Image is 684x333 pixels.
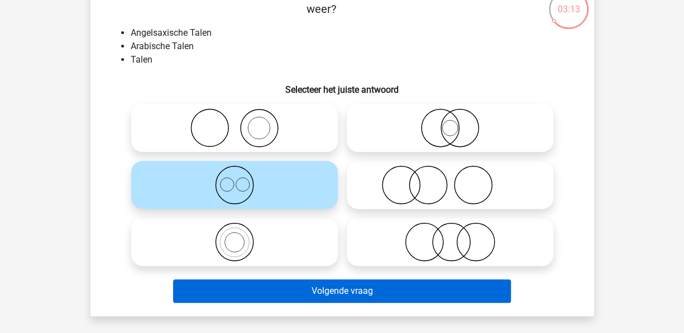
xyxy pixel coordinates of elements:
[173,279,511,303] button: Volgende vraag
[131,53,576,66] li: Talen
[131,26,576,40] li: Angelsaxische Talen
[108,75,576,95] h6: Selecteer het juiste antwoord
[131,40,576,53] li: Arabische Talen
